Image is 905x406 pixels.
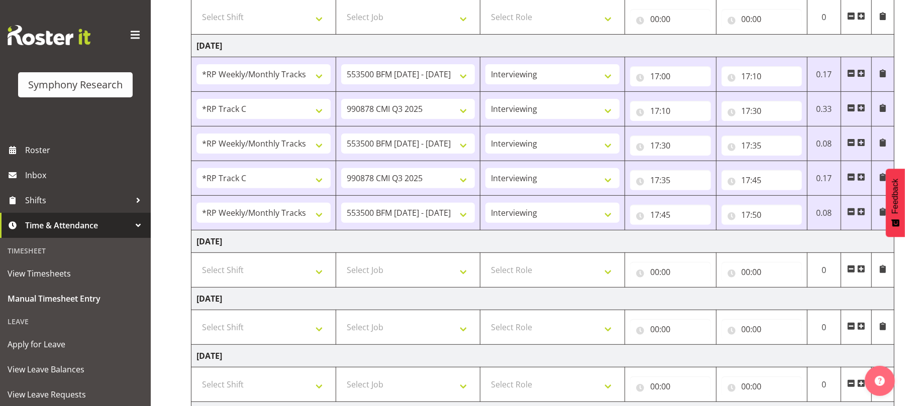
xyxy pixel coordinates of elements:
[630,319,711,339] input: Click to select...
[25,143,146,158] span: Roster
[3,357,148,382] a: View Leave Balances
[722,319,802,339] input: Click to select...
[3,240,148,261] div: Timesheet
[630,66,711,86] input: Click to select...
[722,376,802,396] input: Click to select...
[25,218,131,233] span: Time & Attendance
[3,261,148,286] a: View Timesheets
[8,337,143,352] span: Apply for Leave
[8,291,143,306] span: Manual Timesheet Entry
[808,92,841,126] td: 0.33
[630,205,711,225] input: Click to select...
[630,9,711,29] input: Click to select...
[191,345,894,367] td: [DATE]
[25,168,146,183] span: Inbox
[191,230,894,253] td: [DATE]
[722,205,802,225] input: Click to select...
[630,262,711,282] input: Click to select...
[8,362,143,377] span: View Leave Balances
[191,35,894,57] td: [DATE]
[630,376,711,396] input: Click to select...
[630,170,711,190] input: Click to select...
[3,286,148,311] a: Manual Timesheet Entry
[722,262,802,282] input: Click to select...
[722,136,802,156] input: Click to select...
[808,253,841,288] td: 0
[808,57,841,92] td: 0.17
[886,169,905,237] button: Feedback - Show survey
[722,170,802,190] input: Click to select...
[722,101,802,121] input: Click to select...
[808,310,841,345] td: 0
[630,101,711,121] input: Click to select...
[25,193,131,208] span: Shifts
[808,196,841,230] td: 0.08
[28,77,123,92] div: Symphony Research
[8,266,143,281] span: View Timesheets
[722,9,802,29] input: Click to select...
[191,288,894,310] td: [DATE]
[8,25,90,45] img: Rosterit website logo
[808,161,841,196] td: 0.17
[8,387,143,402] span: View Leave Requests
[875,376,885,386] img: help-xxl-2.png
[808,367,841,402] td: 0
[808,126,841,161] td: 0.08
[3,332,148,357] a: Apply for Leave
[891,179,900,214] span: Feedback
[722,66,802,86] input: Click to select...
[630,136,711,156] input: Click to select...
[3,311,148,332] div: Leave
